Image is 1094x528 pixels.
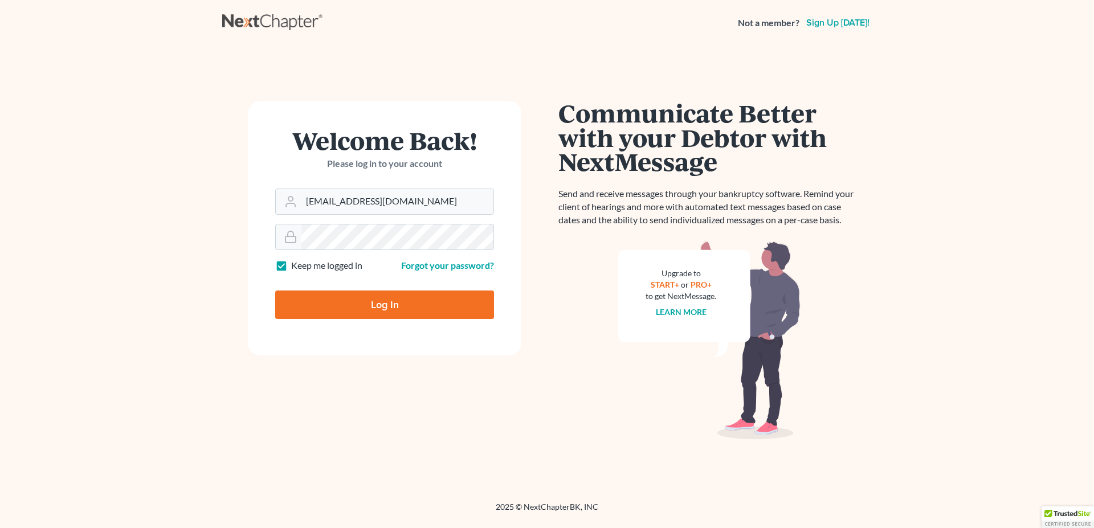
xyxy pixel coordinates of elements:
input: Log In [275,290,494,319]
div: 2025 © NextChapterBK, INC [222,501,872,522]
p: Please log in to your account [275,157,494,170]
a: Sign up [DATE]! [804,18,872,27]
a: Learn more [656,307,707,317]
span: or [681,280,689,289]
a: START+ [651,280,679,289]
h1: Communicate Better with your Debtor with NextMessage [558,101,860,174]
h1: Welcome Back! [275,128,494,153]
div: to get NextMessage. [646,290,716,302]
a: Forgot your password? [401,260,494,271]
input: Email Address [301,189,493,214]
div: TrustedSite Certified [1042,506,1094,528]
strong: Not a member? [738,17,799,30]
div: Upgrade to [646,268,716,279]
p: Send and receive messages through your bankruptcy software. Remind your client of hearings and mo... [558,187,860,227]
a: PRO+ [691,280,712,289]
img: nextmessage_bg-59042aed3d76b12b5cd301f8e5b87938c9018125f34e5fa2b7a6b67550977c72.svg [618,240,801,440]
label: Keep me logged in [291,259,362,272]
